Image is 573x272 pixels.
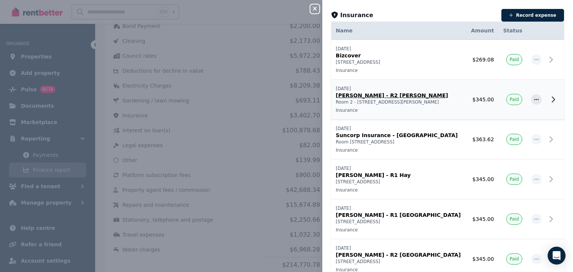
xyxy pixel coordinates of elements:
td: $363.62 [466,120,498,159]
th: Amount [466,22,498,40]
span: Paid [510,176,519,182]
p: [PERSON_NAME] - R2 [PERSON_NAME] [336,92,462,99]
span: Paid [510,57,519,63]
p: Insurance [336,147,462,153]
p: [DATE] [336,86,462,92]
span: Insurance [340,11,373,20]
span: Paid [510,97,519,102]
p: Insurance [336,227,462,233]
th: Status [498,22,527,40]
p: [PERSON_NAME] - R2 [GEOGRAPHIC_DATA] [336,251,462,259]
p: Room [STREET_ADDRESS] [336,139,462,145]
td: $269.08 [466,40,498,80]
span: Paid [510,256,519,262]
p: [STREET_ADDRESS] [336,259,462,265]
p: Room 2 - [STREET_ADDRESS][PERSON_NAME] [336,99,462,105]
p: Suncorp Insurance - [GEOGRAPHIC_DATA] [336,132,462,139]
td: $345.00 [466,80,498,120]
p: [DATE] [336,126,462,132]
td: $345.00 [466,199,498,239]
p: [PERSON_NAME] - R1 Hay [336,171,462,179]
p: [DATE] [336,245,462,251]
div: Open Intercom Messenger [548,247,566,265]
p: [STREET_ADDRESS] [336,179,462,185]
p: Insurance [336,67,462,73]
button: Record expense [501,9,564,22]
span: Paid [510,136,519,142]
p: [DATE] [336,165,462,171]
th: Name [331,22,466,40]
p: [STREET_ADDRESS] [336,219,462,225]
p: Bizcover [336,52,462,59]
p: [STREET_ADDRESS] [336,59,462,65]
p: [DATE] [336,205,462,211]
td: $345.00 [466,159,498,199]
p: Insurance [336,107,462,113]
span: Paid [510,216,519,222]
p: Insurance [336,187,462,193]
p: [DATE] [336,46,462,52]
p: [PERSON_NAME] - R1 [GEOGRAPHIC_DATA] [336,211,462,219]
